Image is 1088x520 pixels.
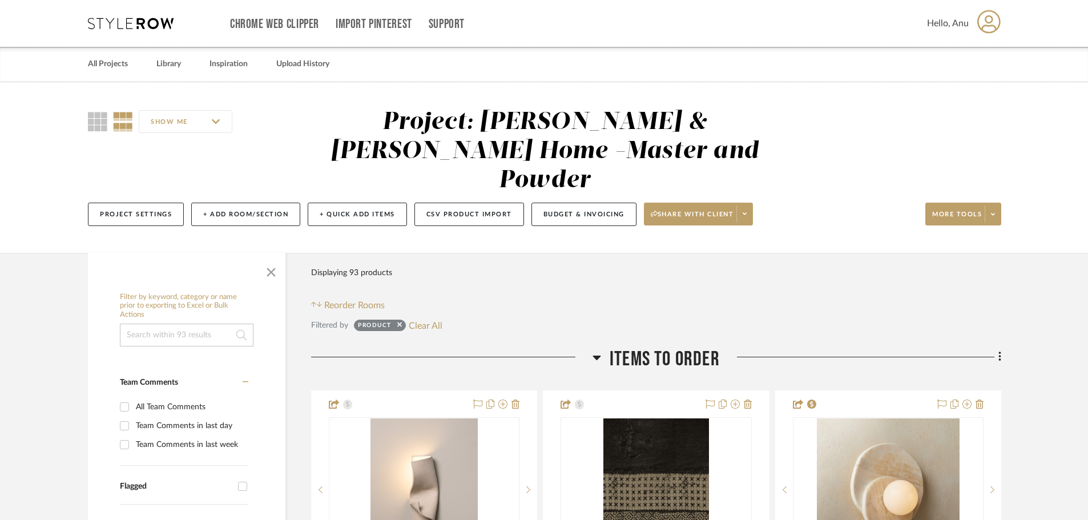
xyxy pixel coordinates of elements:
[331,110,759,192] div: Project: [PERSON_NAME] & [PERSON_NAME] Home -Master and Powder
[120,378,178,386] span: Team Comments
[88,57,128,72] a: All Projects
[644,203,753,225] button: Share with client
[136,398,245,416] div: All Team Comments
[414,203,524,226] button: CSV Product Import
[120,482,232,491] div: Flagged
[260,259,283,281] button: Close
[276,57,329,72] a: Upload History
[191,203,300,226] button: + Add Room/Section
[336,19,412,29] a: Import Pinterest
[311,319,348,332] div: Filtered by
[308,203,407,226] button: + Quick Add Items
[209,57,248,72] a: Inspiration
[429,19,465,29] a: Support
[531,203,636,226] button: Budget & Invoicing
[230,19,319,29] a: Chrome Web Clipper
[156,57,181,72] a: Library
[120,324,253,346] input: Search within 93 results
[409,318,442,333] button: Clear All
[925,203,1001,225] button: More tools
[324,299,385,312] span: Reorder Rooms
[311,299,385,312] button: Reorder Rooms
[651,210,734,227] span: Share with client
[120,293,253,320] h6: Filter by keyword, category or name prior to exporting to Excel or Bulk Actions
[311,261,392,284] div: Displaying 93 products
[610,347,720,372] span: Items to order
[136,436,245,454] div: Team Comments in last week
[927,17,969,30] span: Hello, Anu
[136,417,245,435] div: Team Comments in last day
[932,210,982,227] span: More tools
[88,203,184,226] button: Project Settings
[358,321,392,333] div: Product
